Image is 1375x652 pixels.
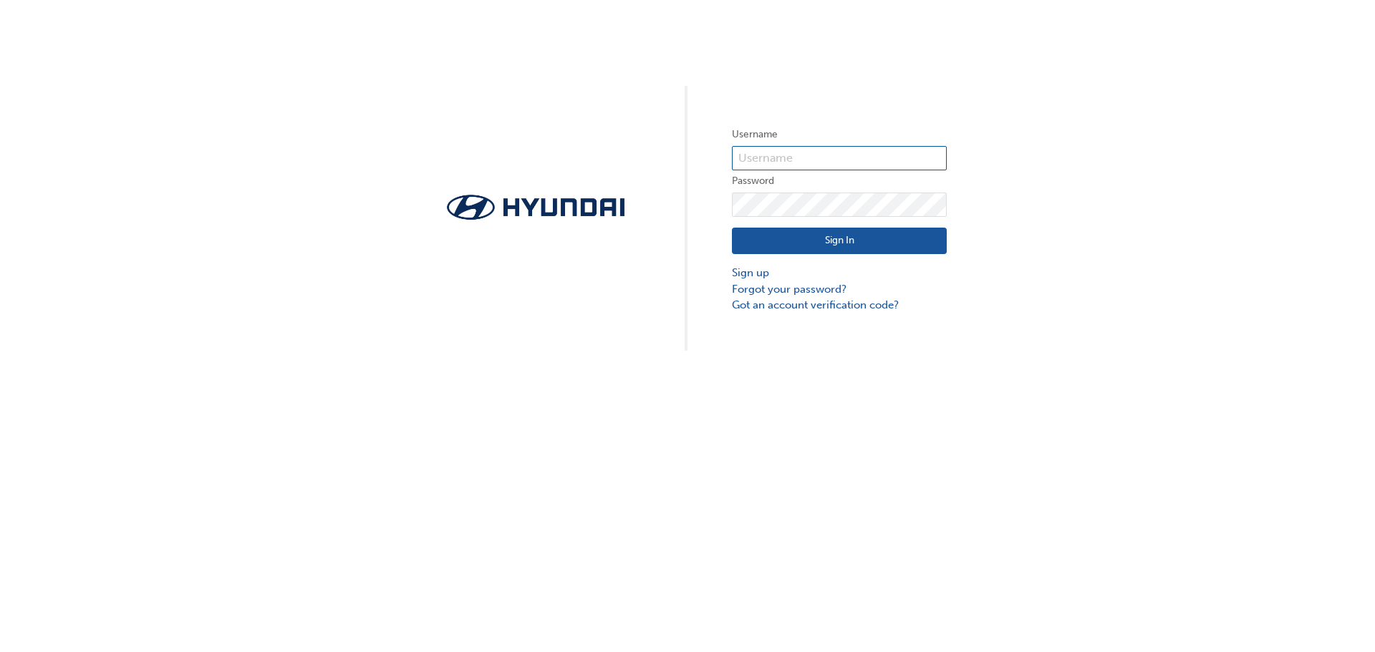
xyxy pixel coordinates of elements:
a: Forgot your password? [732,281,947,298]
input: Username [732,146,947,170]
a: Got an account verification code? [732,297,947,313]
button: Sign In [732,228,947,255]
img: Trak [428,190,643,224]
label: Password [732,172,947,190]
a: Sign up [732,265,947,281]
label: Username [732,126,947,143]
